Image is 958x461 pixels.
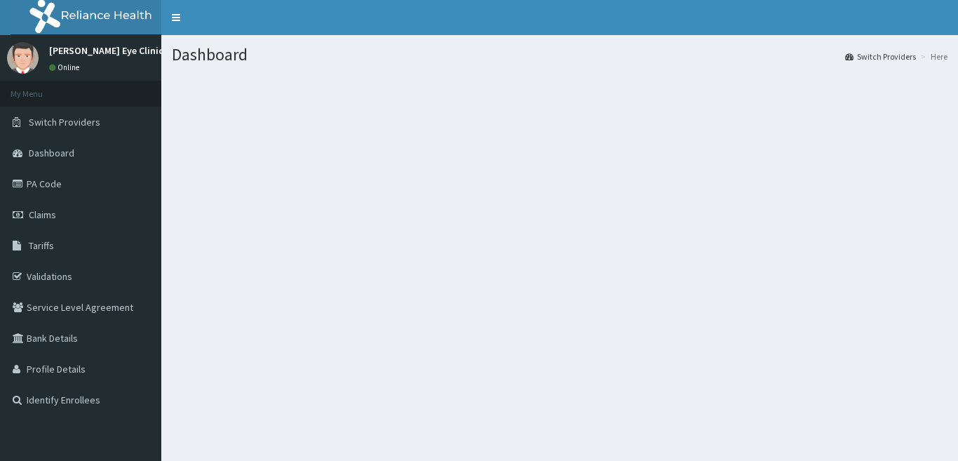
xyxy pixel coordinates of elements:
[7,42,39,74] img: User Image
[29,208,56,221] span: Claims
[29,239,54,252] span: Tariffs
[917,51,947,62] li: Here
[49,46,163,55] p: [PERSON_NAME] Eye Clinic
[29,116,100,128] span: Switch Providers
[845,51,916,62] a: Switch Providers
[172,46,947,64] h1: Dashboard
[49,62,83,72] a: Online
[29,147,74,159] span: Dashboard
